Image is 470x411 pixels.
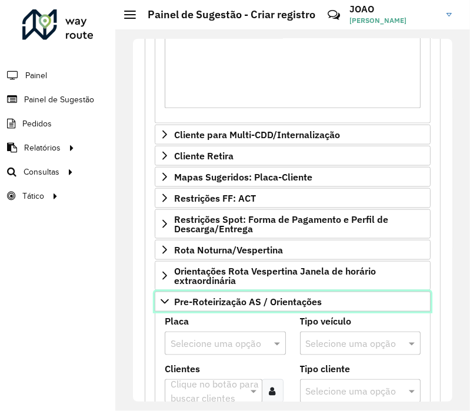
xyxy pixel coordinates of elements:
[174,193,256,203] span: Restrições FF: ACT
[155,146,431,166] a: Cliente Retira
[24,93,94,106] span: Painel de Sugestão
[174,297,322,306] span: Pre-Roteirização AS / Orientações
[22,118,52,130] span: Pedidos
[349,4,438,15] h3: JOAO
[174,151,234,161] span: Cliente Retira
[165,314,189,328] label: Placa
[174,130,340,139] span: Cliente para Multi-CDD/Internalização
[174,245,283,255] span: Rota Noturna/Vespertina
[300,362,351,376] label: Tipo cliente
[155,167,431,187] a: Mapas Sugeridos: Placa-Cliente
[349,15,438,26] span: [PERSON_NAME]
[300,314,352,328] label: Tipo veículo
[24,142,61,154] span: Relatórios
[155,261,431,290] a: Orientações Rota Vespertina Janela de horário extraordinária
[174,215,425,233] span: Restrições Spot: Forma de Pagamento e Perfil de Descarga/Entrega
[22,190,44,202] span: Tático
[321,2,346,28] a: Contato Rápido
[155,209,431,239] a: Restrições Spot: Forma de Pagamento e Perfil de Descarga/Entrega
[136,8,315,21] h2: Painel de Sugestão - Criar registro
[155,125,431,145] a: Cliente para Multi-CDD/Internalização
[174,172,312,182] span: Mapas Sugeridos: Placa-Cliente
[24,166,59,178] span: Consultas
[25,69,47,82] span: Painel
[174,266,425,285] span: Orientações Rota Vespertina Janela de horário extraordinária
[155,188,431,208] a: Restrições FF: ACT
[165,362,200,376] label: Clientes
[155,292,431,312] a: Pre-Roteirização AS / Orientações
[155,240,431,260] a: Rota Noturna/Vespertina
